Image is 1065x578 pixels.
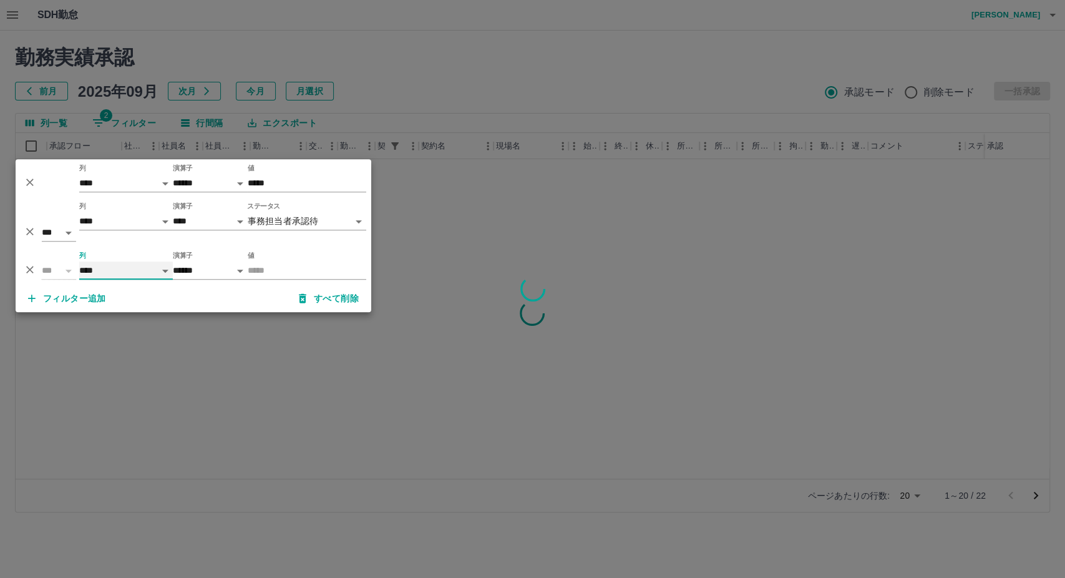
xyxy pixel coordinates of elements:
label: 列 [79,202,86,211]
label: 演算子 [173,251,193,260]
label: 列 [79,164,86,173]
label: 値 [248,164,255,173]
select: 論理演算子 [42,262,76,280]
button: フィルター追加 [18,287,116,310]
label: 列 [79,251,86,260]
label: 値 [248,251,255,260]
select: 論理演算子 [42,223,76,242]
button: すべて削除 [289,287,369,310]
label: 演算子 [173,164,193,173]
div: 事務担当者承認待 [248,212,366,230]
button: 削除 [21,260,39,279]
button: 削除 [21,222,39,241]
button: 削除 [21,173,39,192]
label: ステータス [247,202,280,211]
label: 演算子 [173,202,193,211]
